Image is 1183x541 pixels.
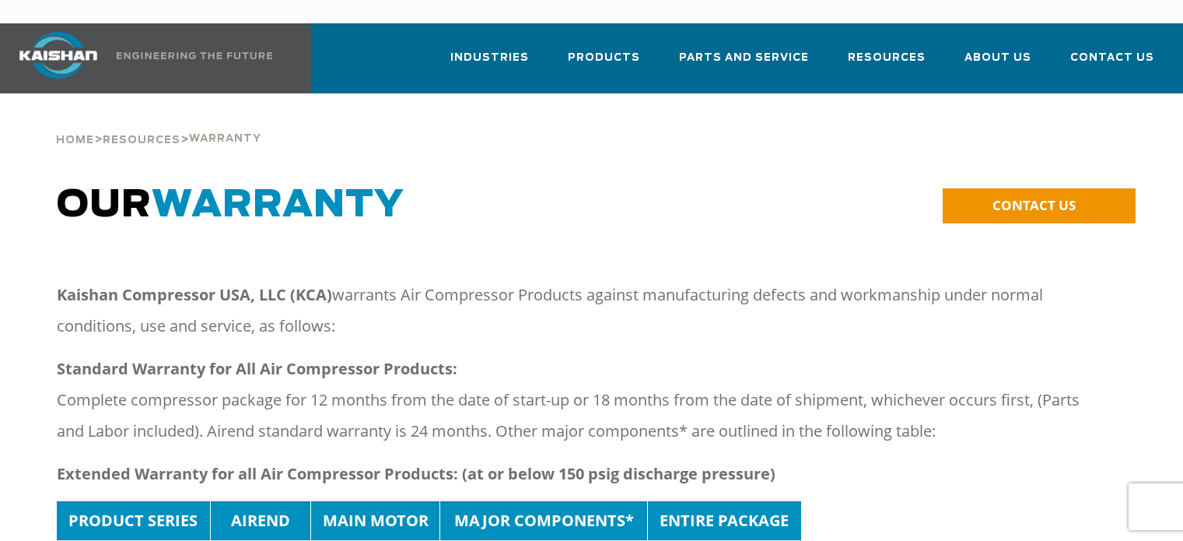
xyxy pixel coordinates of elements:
[189,134,261,144] span: Warranty
[57,284,332,305] strong: Kaishan Compressor USA, LLC (KCA)
[992,196,1076,214] span: CONTACT US
[56,93,261,153] div: > >
[57,187,404,224] span: OUR
[57,501,210,540] td: PRODUCT SERIES
[117,52,272,59] img: Engineering the future
[450,37,529,90] a: Industries
[568,37,640,90] a: Products
[848,49,926,67] span: Resources
[440,501,648,540] td: MAJOR COMPONENTS*
[964,37,1031,90] a: About Us
[964,49,1031,67] span: About Us
[848,37,926,90] a: Resources
[56,132,94,146] a: Home
[679,37,809,90] a: Parts and Service
[57,463,775,484] strong: Extended Warranty for all Air Compressor Products: (at or below 150 psig discharge pressure)
[1070,37,1154,90] a: Contact Us
[450,49,529,67] span: Industries
[210,501,310,540] td: AIREND
[568,49,640,67] span: Products
[57,358,457,379] strong: Standard Warranty for All Air Compressor Products:
[57,279,1098,342] p: warrants Air Compressor Products against manufacturing defects and workmanship under normal condi...
[310,501,439,540] td: MAIN MOTOR
[679,49,809,67] span: Parts and Service
[152,187,404,224] span: WARRANTY
[943,188,1136,223] a: CONTACT US
[57,353,1098,447] p: Complete compressor package for 12 months from the date of start-up or 18 months from the date of...
[56,135,94,146] span: Home
[1070,49,1154,67] span: Contact Us
[647,501,801,540] td: ENTIRE PACKAGE
[103,135,180,146] span: Resources
[103,132,180,146] a: Resources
